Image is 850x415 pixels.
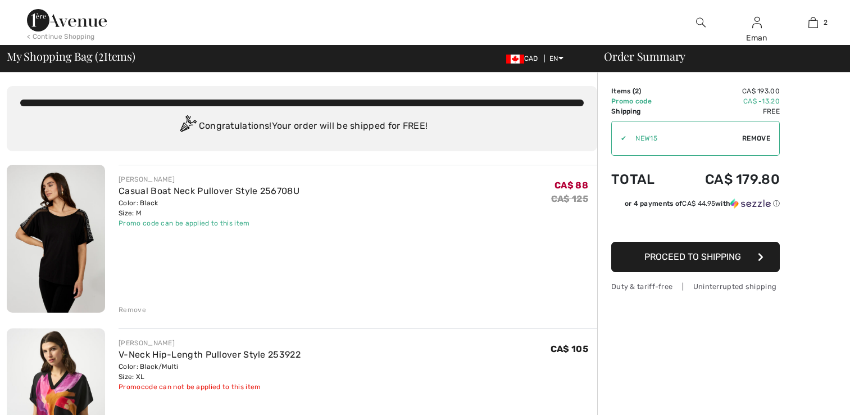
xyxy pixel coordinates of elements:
td: Shipping [611,106,673,116]
td: CA$ 179.80 [673,160,780,199]
div: [PERSON_NAME] [119,174,299,184]
span: Remove [742,133,770,143]
div: Congratulations! Your order will be shipped for FREE! [20,115,584,138]
td: Free [673,106,780,116]
td: Promo code [611,96,673,106]
img: Sezzle [730,199,771,209]
td: CA$ 193.00 [673,86,780,96]
div: [PERSON_NAME] [119,338,301,348]
img: My Bag [808,16,818,29]
td: Total [611,160,673,199]
input: Promo code [626,121,742,155]
div: Remove [119,305,146,315]
span: Proceed to Shipping [644,251,741,262]
div: Promocode can not be applied to this item [119,382,301,392]
span: CA$ 44.95 [682,200,715,207]
button: Proceed to Shipping [611,242,780,272]
img: Congratulation2.svg [176,115,199,138]
img: search the website [696,16,706,29]
div: Eman [729,32,784,44]
span: CA$ 105 [551,344,588,354]
img: My Info [752,16,762,29]
a: Casual Boat Neck Pullover Style 256708U [119,186,299,196]
td: CA$ -13.20 [673,96,780,106]
div: or 4 payments of with [625,199,780,209]
td: Items ( ) [611,86,673,96]
div: or 4 payments ofCA$ 44.95withSezzle Click to learn more about Sezzle [611,199,780,213]
iframe: PayPal-paypal [611,213,780,238]
s: CA$ 125 [551,193,588,204]
span: 2 [98,48,104,62]
div: ✔ [612,133,626,143]
span: 2 [824,17,828,28]
img: Canadian Dollar [506,55,524,64]
span: My Shopping Bag ( Items) [7,51,135,62]
a: Sign In [752,17,762,28]
div: Color: Black/Multi Size: XL [119,362,301,382]
a: V-Neck Hip-Length Pullover Style 253922 [119,349,301,360]
div: < Continue Shopping [27,31,95,42]
div: Color: Black Size: M [119,198,299,218]
div: Order Summary [590,51,843,62]
iframe: Opens a widget where you can chat to one of our agents [779,381,839,409]
img: 1ère Avenue [27,9,107,31]
div: Promo code can be applied to this item [119,218,299,228]
span: CAD [506,55,543,62]
div: Duty & tariff-free | Uninterrupted shipping [611,281,780,292]
span: EN [549,55,563,62]
img: Casual Boat Neck Pullover Style 256708U [7,165,105,313]
span: 2 [635,87,639,95]
span: CA$ 88 [554,180,588,191]
a: 2 [785,16,840,29]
